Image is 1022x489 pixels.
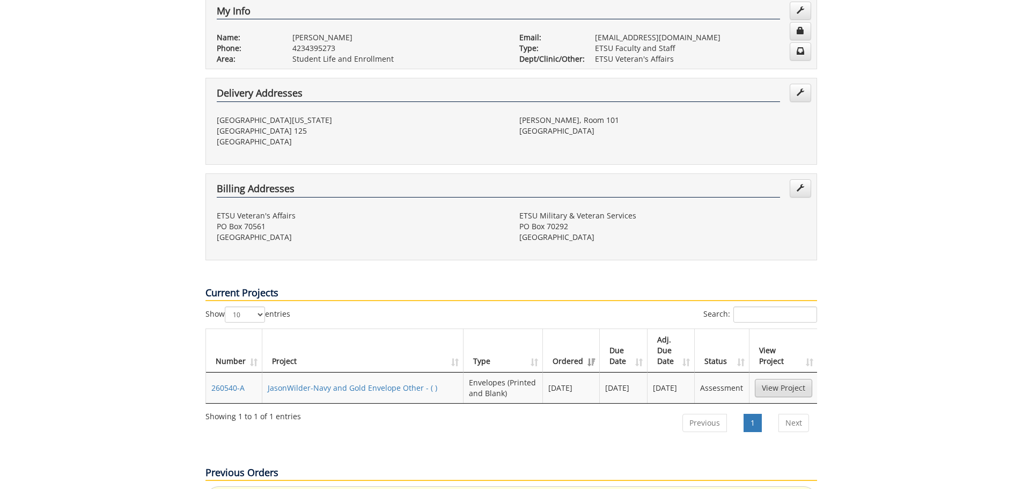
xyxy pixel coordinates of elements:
[543,373,600,403] td: [DATE]
[205,466,817,481] p: Previous Orders
[217,126,503,136] p: [GEOGRAPHIC_DATA] 125
[648,329,695,373] th: Adj. Due Date: activate to sort column ascending
[217,32,276,43] p: Name:
[519,43,579,54] p: Type:
[790,84,811,102] a: Edit Addresses
[790,22,811,40] a: Change Password
[217,184,780,198] h4: Billing Addresses
[733,306,817,323] input: Search:
[519,115,806,126] p: [PERSON_NAME], Room 101
[790,42,811,61] a: Change Communication Preferences
[205,407,301,422] div: Showing 1 to 1 of 1 entries
[217,43,276,54] p: Phone:
[682,414,727,432] a: Previous
[703,306,817,323] label: Search:
[217,115,503,126] p: [GEOGRAPHIC_DATA][US_STATE]
[519,210,806,221] p: ETSU Military & Veteran Services
[519,126,806,136] p: [GEOGRAPHIC_DATA]
[595,54,806,64] p: ETSU Veteran's Affairs
[755,379,812,397] a: View Project
[205,306,290,323] label: Show entries
[217,210,503,221] p: ETSU Veteran's Affairs
[595,32,806,43] p: [EMAIL_ADDRESS][DOMAIN_NAME]
[217,232,503,243] p: [GEOGRAPHIC_DATA]
[217,54,276,64] p: Area:
[292,54,503,64] p: Student Life and Enrollment
[292,43,503,54] p: 4234395273
[464,329,543,373] th: Type: activate to sort column ascending
[519,32,579,43] p: Email:
[217,221,503,232] p: PO Box 70561
[543,329,600,373] th: Ordered: activate to sort column ascending
[519,232,806,243] p: [GEOGRAPHIC_DATA]
[217,6,780,20] h4: My Info
[205,286,817,301] p: Current Projects
[790,179,811,198] a: Edit Addresses
[217,88,780,102] h4: Delivery Addresses
[778,414,809,432] a: Next
[600,329,648,373] th: Due Date: activate to sort column ascending
[268,383,437,393] a: JasonWilder-Navy and Gold Envelope Other - ( )
[695,329,749,373] th: Status: activate to sort column ascending
[749,329,818,373] th: View Project: activate to sort column ascending
[519,54,579,64] p: Dept/Clinic/Other:
[695,373,749,403] td: Assessment
[262,329,464,373] th: Project: activate to sort column ascending
[595,43,806,54] p: ETSU Faculty and Staff
[225,306,265,323] select: Showentries
[206,329,262,373] th: Number: activate to sort column ascending
[648,373,695,403] td: [DATE]
[744,414,762,432] a: 1
[519,221,806,232] p: PO Box 70292
[790,2,811,20] a: Edit Info
[217,136,503,147] p: [GEOGRAPHIC_DATA]
[292,32,503,43] p: [PERSON_NAME]
[211,383,245,393] a: 260540-A
[464,373,543,403] td: Envelopes (Printed and Blank)
[600,373,648,403] td: [DATE]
